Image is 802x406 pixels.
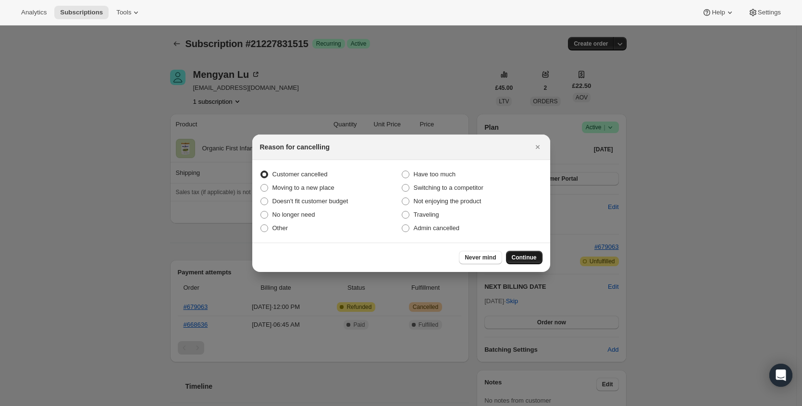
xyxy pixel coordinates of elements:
[506,251,543,264] button: Continue
[465,254,496,261] span: Never mind
[60,9,103,16] span: Subscriptions
[272,224,288,232] span: Other
[414,211,439,218] span: Traveling
[111,6,147,19] button: Tools
[414,224,459,232] span: Admin cancelled
[414,197,481,205] span: Not enjoying the product
[414,171,456,178] span: Have too much
[272,197,348,205] span: Doesn't fit customer budget
[758,9,781,16] span: Settings
[15,6,52,19] button: Analytics
[272,171,328,178] span: Customer cancelled
[272,211,315,218] span: No longer need
[21,9,47,16] span: Analytics
[116,9,131,16] span: Tools
[531,140,544,154] button: Close
[712,9,725,16] span: Help
[54,6,109,19] button: Subscriptions
[742,6,787,19] button: Settings
[512,254,537,261] span: Continue
[414,184,483,191] span: Switching to a competitor
[272,184,334,191] span: Moving to a new place
[260,142,330,152] h2: Reason for cancelling
[696,6,740,19] button: Help
[459,251,502,264] button: Never mind
[769,364,792,387] div: Open Intercom Messenger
